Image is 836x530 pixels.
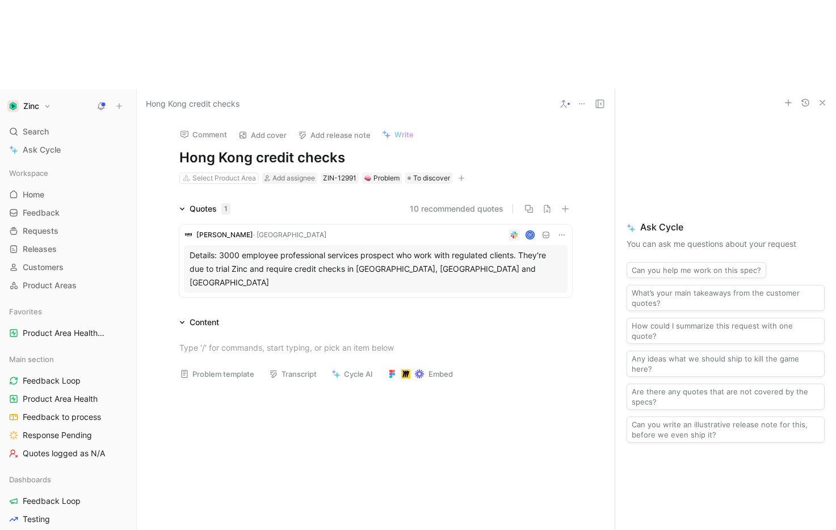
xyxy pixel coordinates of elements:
[5,351,132,368] div: Main section
[5,141,132,158] a: Ask Cycle
[323,173,356,184] div: ZIN-12991
[264,366,322,382] button: Transcript
[5,98,54,114] button: ZincZinc
[23,495,81,507] span: Feedback Loop
[23,243,57,255] span: Releases
[233,127,292,143] button: Add cover
[627,384,825,410] button: Are there any quotes that are not covered by the specs?
[627,262,766,278] button: Can you help me work on this spec?
[175,316,224,329] div: Content
[413,173,450,184] span: To discover
[5,493,132,510] a: Feedback Loop
[221,203,230,214] div: 1
[272,174,315,182] span: Add assignee
[175,202,235,216] div: Quotes1
[5,511,132,528] a: Testing
[7,100,19,112] img: Zinc
[5,186,132,203] a: Home
[23,207,60,218] span: Feedback
[627,417,825,443] button: Can you write an illustrative release note for this, before we even ship it?
[5,241,132,258] a: Releases
[5,471,132,488] div: Dashboards
[293,127,376,143] button: Add release note
[23,514,50,525] span: Testing
[5,325,132,342] a: Product Area HealthMain section
[627,318,825,344] button: How could I summarize this request with one quote?
[5,123,132,140] div: Search
[23,125,49,138] span: Search
[23,393,98,405] span: Product Area Health
[5,409,132,426] a: Feedback to process
[175,366,259,382] button: Problem template
[192,173,256,184] div: Select Product Area
[9,474,51,485] span: Dashboards
[23,280,77,291] span: Product Areas
[5,165,132,182] div: Workspace
[362,173,402,184] div: 🧠Problem
[627,220,825,234] span: Ask Cycle
[364,173,400,184] div: Problem
[5,351,132,462] div: Main sectionFeedback LoopProduct Area HealthFeedback to processResponse PendingQuotes logged as N/A
[627,237,825,251] p: You can ask me questions about your request
[23,262,64,273] span: Customers
[23,375,81,386] span: Feedback Loop
[190,249,562,289] div: Details: 3000 employee professional services prospect who work with regulated clients. They're du...
[175,127,232,142] button: Comment
[377,127,419,142] button: Write
[23,101,39,111] h1: Zinc
[627,351,825,377] button: Any ideas what we should ship to kill the game here?
[5,372,132,389] a: Feedback Loop
[5,222,132,239] a: Requests
[9,306,42,317] span: Favorites
[5,259,132,276] a: Customers
[23,225,58,237] span: Requests
[23,143,61,157] span: Ask Cycle
[190,202,230,216] div: Quotes
[179,149,572,167] h1: Hong Kong credit checks
[5,445,132,462] a: Quotes logged as N/A
[9,354,54,365] span: Main section
[146,97,240,111] span: Hong Kong credit checks
[190,316,219,329] div: Content
[527,232,534,239] img: avatar
[5,427,132,444] a: Response Pending
[394,129,414,140] span: Write
[627,285,825,311] button: What’s your main takeaways from the customer quotes?
[5,303,132,320] div: Favorites
[5,277,132,294] a: Product Areas
[383,366,458,382] button: Embed
[5,204,132,221] a: Feedback
[9,167,48,179] span: Workspace
[184,230,193,239] img: logo
[23,411,101,423] span: Feedback to process
[23,189,44,200] span: Home
[253,230,326,239] span: · [GEOGRAPHIC_DATA]
[196,230,253,239] span: [PERSON_NAME]
[410,202,503,216] button: 10 recommended quotes
[5,390,132,407] a: Product Area Health
[23,448,105,459] span: Quotes logged as N/A
[23,327,109,339] span: Product Area Health
[23,430,92,441] span: Response Pending
[326,366,378,382] button: Cycle AI
[364,175,371,182] img: 🧠
[405,173,452,184] div: To discover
